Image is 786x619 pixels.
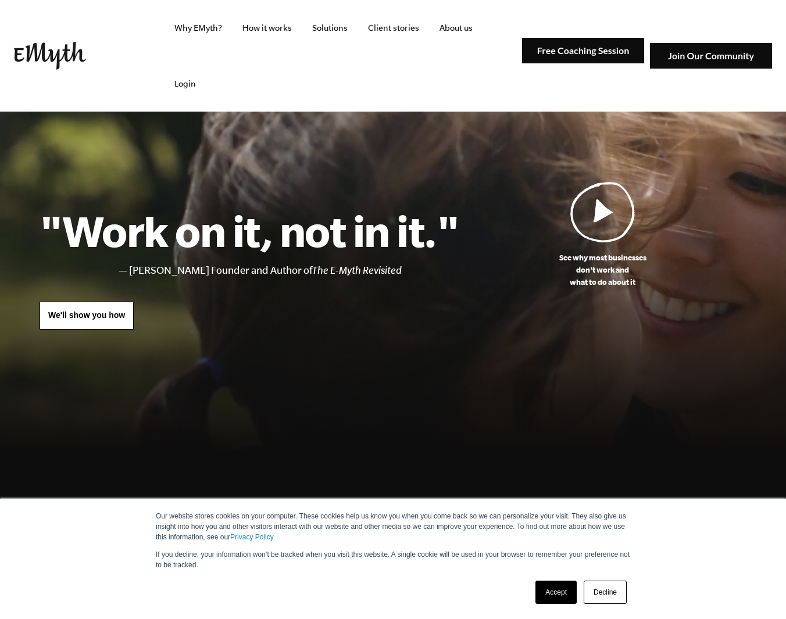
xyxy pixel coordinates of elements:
[459,252,746,288] p: See why most businesses don't work and what to do about it
[48,310,125,320] span: We'll show you how
[522,38,644,64] img: Free Coaching Session
[650,43,772,69] img: Join Our Community
[570,181,635,242] img: Play Video
[165,56,205,112] a: Login
[129,262,459,279] li: [PERSON_NAME] Founder and Author of
[312,264,402,276] i: The E-Myth Revisited
[40,205,459,256] h1: "Work on it, not in it."
[535,581,577,604] a: Accept
[584,581,627,604] a: Decline
[40,302,134,330] a: We'll show you how
[459,181,746,288] a: See why most businessesdon't work andwhat to do about it
[230,533,273,541] a: Privacy Policy
[14,42,86,70] img: EMyth
[156,549,630,570] p: If you decline, your information won’t be tracked when you visit this website. A single cookie wi...
[156,511,630,542] p: Our website stores cookies on your computer. These cookies help us know you when you come back so...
